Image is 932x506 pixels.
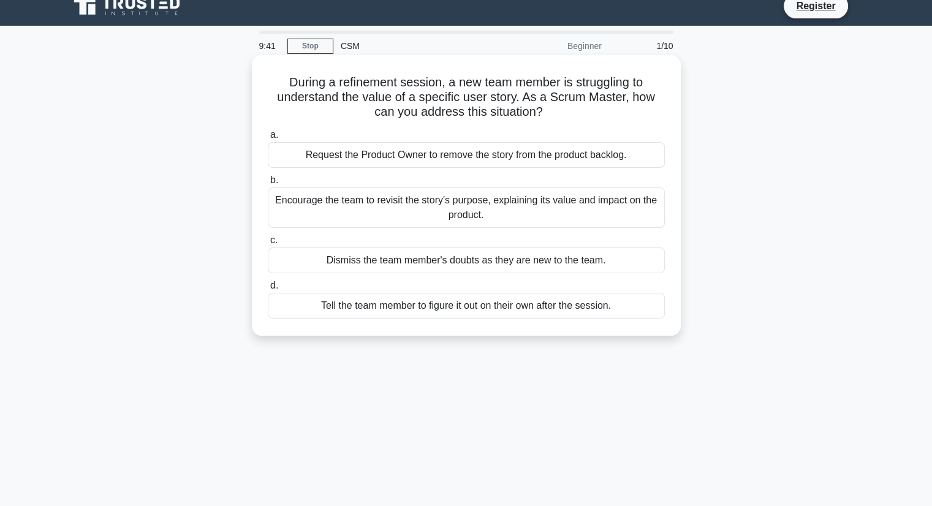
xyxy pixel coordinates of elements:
div: Encourage the team to revisit the story's purpose, explaining its value and impact on the product. [268,187,665,228]
span: b. [270,175,278,185]
a: Stop [287,39,333,54]
div: Request the Product Owner to remove the story from the product backlog. [268,142,665,168]
div: Beginner [502,34,609,58]
div: 9:41 [252,34,287,58]
div: Tell the team member to figure it out on their own after the session. [268,293,665,319]
span: d. [270,280,278,290]
div: 1/10 [609,34,681,58]
div: Dismiss the team member's doubts as they are new to the team. [268,247,665,273]
h5: During a refinement session, a new team member is struggling to understand the value of a specifi... [267,75,666,120]
span: c. [270,235,278,245]
div: CSM [333,34,502,58]
span: a. [270,129,278,140]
